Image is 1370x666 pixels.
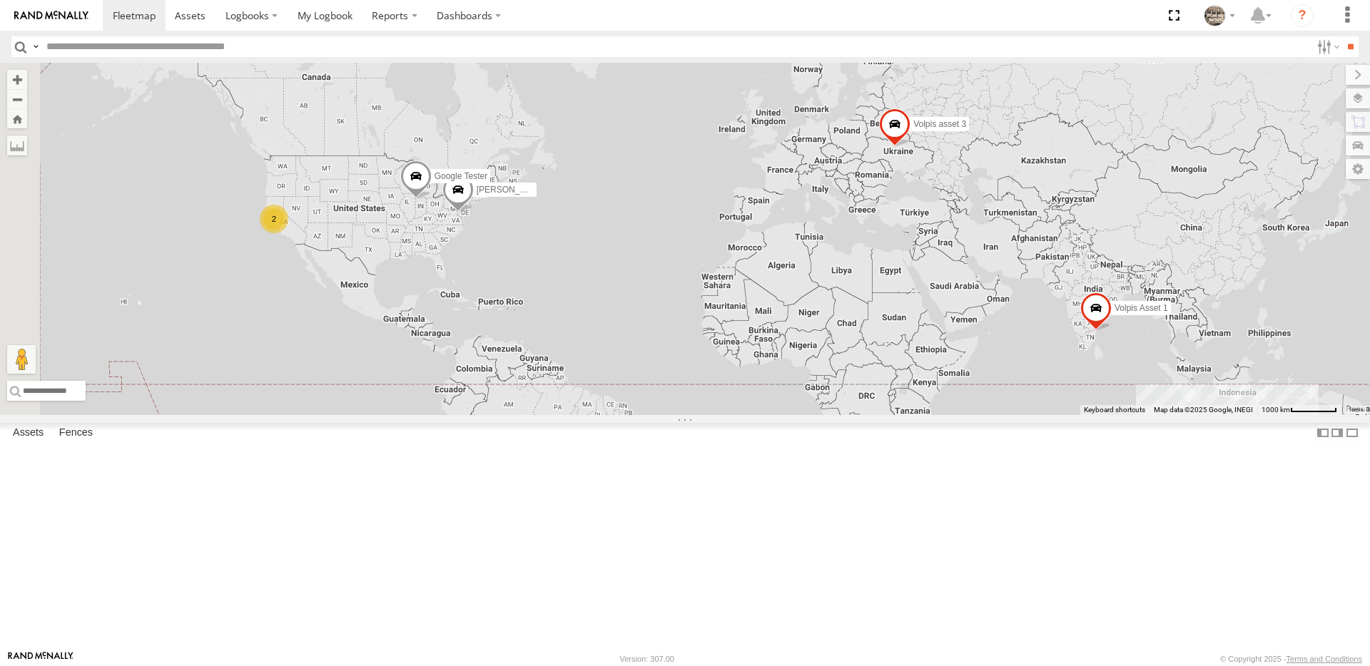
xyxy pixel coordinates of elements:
div: © Copyright 2025 - [1220,655,1362,663]
span: Google Tester [435,171,488,181]
a: Visit our Website [8,652,73,666]
div: 2 [260,205,288,233]
button: Zoom Home [7,109,27,128]
i: ? [1291,4,1314,27]
label: Fences [52,423,100,443]
span: [PERSON_NAME] [477,185,547,195]
label: Search Query [30,36,41,57]
label: Dock Summary Table to the Left [1316,423,1330,444]
button: Zoom in [7,70,27,89]
button: Map Scale: 1000 km per 62 pixels [1257,405,1341,415]
div: Version: 307.00 [620,655,674,663]
label: Measure [7,135,27,155]
label: Hide Summary Table [1345,423,1359,444]
button: Keyboard shortcuts [1084,405,1145,415]
label: Map Settings [1346,159,1370,179]
a: Terms (opens in new tab) [1349,407,1364,413]
span: Map data ©2025 Google, INEGI [1154,406,1253,414]
a: Terms and Conditions [1287,655,1362,663]
span: 1000 km [1262,406,1290,414]
label: Dock Summary Table to the Right [1330,423,1344,444]
img: rand-logo.svg [14,11,88,21]
button: Zoom out [7,89,27,109]
label: Search Filter Options [1311,36,1342,57]
div: Vlad h [1199,5,1240,26]
button: Drag Pegman onto the map to open Street View [7,345,36,374]
span: Volpis asset 3 [913,119,966,129]
span: Volpis Asset 1 [1115,304,1168,314]
label: Assets [6,423,51,443]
